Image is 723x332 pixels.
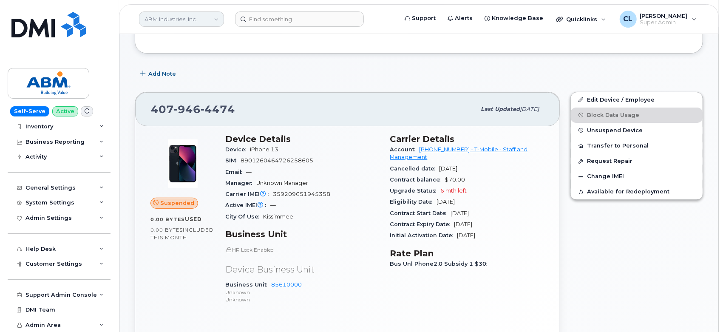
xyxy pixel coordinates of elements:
[157,138,208,189] img: image20231002-3703462-1ig824h.jpeg
[571,92,703,108] a: Edit Device / Employee
[241,157,313,164] span: 8901260464726258605
[270,202,276,208] span: —
[550,11,612,28] div: Quicklinks
[571,123,703,138] button: Unsuspend Device
[225,202,270,208] span: Active IMEI
[271,281,302,288] a: 85610000
[571,108,703,123] button: Block Data Usage
[135,66,183,82] button: Add Note
[571,138,703,153] button: Transfer to Personal
[587,127,643,133] span: Unsuspend Device
[256,180,308,186] span: Unknown Manager
[624,14,633,24] span: CL
[390,199,437,205] span: Eligibility Date
[455,14,473,23] span: Alerts
[390,248,545,258] h3: Rate Plan
[225,264,380,276] p: Device Business Unit
[151,103,235,116] span: 407
[390,134,545,144] h3: Carrier Details
[150,216,185,222] span: 0.00 Bytes
[139,11,224,27] a: ABM Industries, Inc.
[399,10,442,27] a: Support
[451,210,469,216] span: [DATE]
[246,169,252,175] span: —
[225,296,380,303] p: Unknown
[225,213,263,220] span: City Of Use
[640,19,688,26] span: Super Admin
[174,103,201,116] span: 946
[235,11,364,27] input: Find something...
[457,232,476,238] span: [DATE]
[442,10,479,27] a: Alerts
[441,187,467,194] span: 6 mth left
[412,14,436,23] span: Support
[640,12,688,19] span: [PERSON_NAME]
[160,199,194,207] span: Suspended
[225,169,246,175] span: Email
[439,165,458,172] span: [DATE]
[520,106,539,112] span: [DATE]
[250,146,278,153] span: iPhone 13
[390,261,491,267] span: Bus Unl Phone2.0 Subsidy 1 $30
[614,11,703,28] div: Carl Larrison
[571,153,703,169] button: Request Repair
[492,14,543,23] span: Knowledge Base
[225,281,271,288] span: Business Unit
[437,199,455,205] span: [DATE]
[225,180,256,186] span: Manager
[225,191,273,197] span: Carrier IMEI
[150,227,183,233] span: 0.00 Bytes
[587,189,669,195] span: Available for Redeployment
[148,70,176,78] span: Add Note
[479,10,549,27] a: Knowledge Base
[390,221,454,227] span: Contract Expiry Date
[185,216,202,222] span: used
[571,169,703,184] button: Change IMEI
[225,289,380,296] p: Unknown
[390,146,420,153] span: Account
[481,106,520,112] span: Last updated
[390,176,445,183] span: Contract balance
[225,246,380,253] p: HR Lock Enabled
[390,232,457,238] span: Initial Activation Date
[390,210,451,216] span: Contract Start Date
[454,221,473,227] span: [DATE]
[445,176,465,183] span: $70.00
[390,146,528,160] a: [PHONE_NUMBER] - T-Mobile - Staff and Management
[390,187,441,194] span: Upgrade Status
[273,191,330,197] span: 359209651945358
[225,146,250,153] span: Device
[225,157,241,164] span: SIM
[201,103,235,116] span: 4474
[225,229,380,239] h3: Business Unit
[571,184,703,199] button: Available for Redeployment
[566,16,597,23] span: Quicklinks
[225,134,380,144] h3: Device Details
[390,165,439,172] span: Cancelled date
[263,213,293,220] span: Kissimmee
